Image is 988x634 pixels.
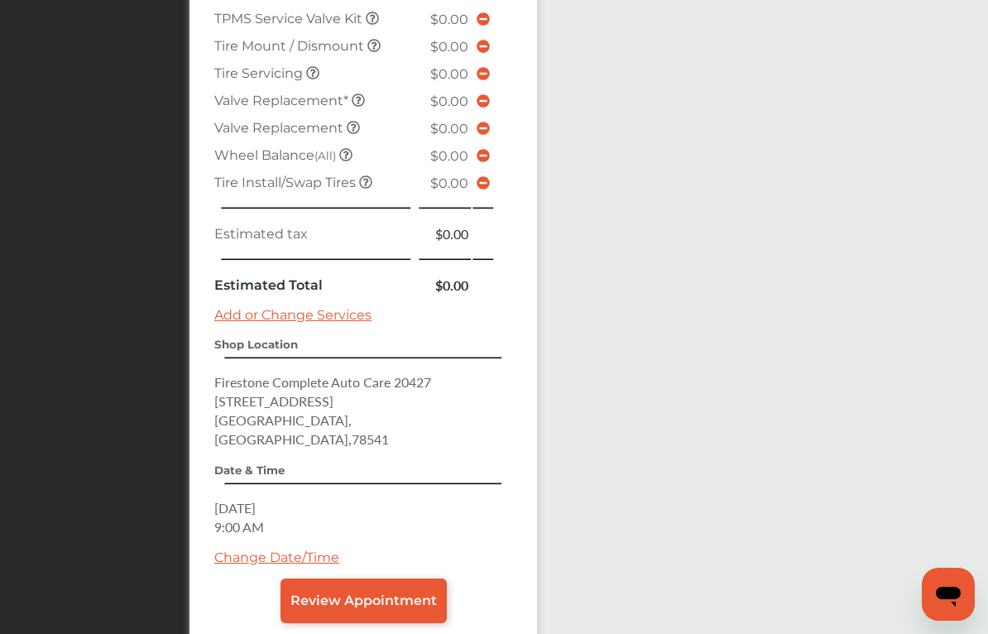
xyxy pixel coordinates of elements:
span: TPMS Service Valve Kit [214,11,366,26]
span: Tire Mount / Dismount [214,38,367,54]
td: $0.00 [418,271,473,299]
span: Wheel Balance [214,147,339,163]
span: [GEOGRAPHIC_DATA] , [GEOGRAPHIC_DATA] , 78541 [214,411,389,449]
span: Review Appointment [290,593,437,608]
span: [DATE] [214,498,256,517]
span: $0.00 [430,12,468,27]
span: $0.00 [430,39,468,55]
span: $0.00 [430,94,468,109]
small: (All) [314,149,336,162]
span: Valve Replacement* [214,93,352,108]
strong: Date & Time [214,463,285,477]
span: Tire Servicing [214,65,306,81]
span: [STREET_ADDRESS] [214,391,333,411]
span: $0.00 [430,148,468,164]
td: Estimated tax [210,220,418,247]
td: $0.00 [418,220,473,247]
a: Change Date/Time [214,550,339,565]
span: $0.00 [430,121,468,137]
a: Review Appointment [281,579,447,623]
span: 9:00 AM [214,517,264,536]
span: Valve Replacement [214,120,347,136]
strong: Shop Location [214,338,298,351]
span: $0.00 [430,66,468,82]
span: Tire Install/Swap Tires [214,175,359,190]
iframe: Button to launch messaging window [922,568,975,621]
td: Estimated Total [210,271,418,299]
span: $0.00 [430,175,468,191]
span: Firestone Complete Auto Care 20427 [214,372,431,391]
a: Add or Change Services [214,307,372,323]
